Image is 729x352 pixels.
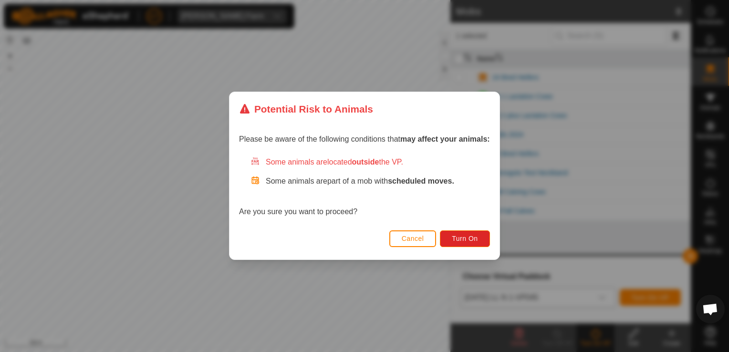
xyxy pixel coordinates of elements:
span: Please be aware of the following conditions that [239,135,490,144]
strong: scheduled moves. [388,177,454,186]
div: Open chat [696,295,725,323]
span: located the VP. [327,158,403,166]
strong: outside [352,158,379,166]
strong: may affect your animals: [400,135,490,144]
div: Potential Risk to Animals [239,102,373,116]
span: part of a mob with [327,177,454,186]
div: Some animals are [250,157,490,168]
p: Some animals are [266,176,490,187]
button: Turn On [440,230,490,247]
button: Cancel [389,230,437,247]
span: Turn On [452,235,478,243]
span: Cancel [402,235,424,243]
div: Are you sure you want to proceed? [239,157,490,218]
